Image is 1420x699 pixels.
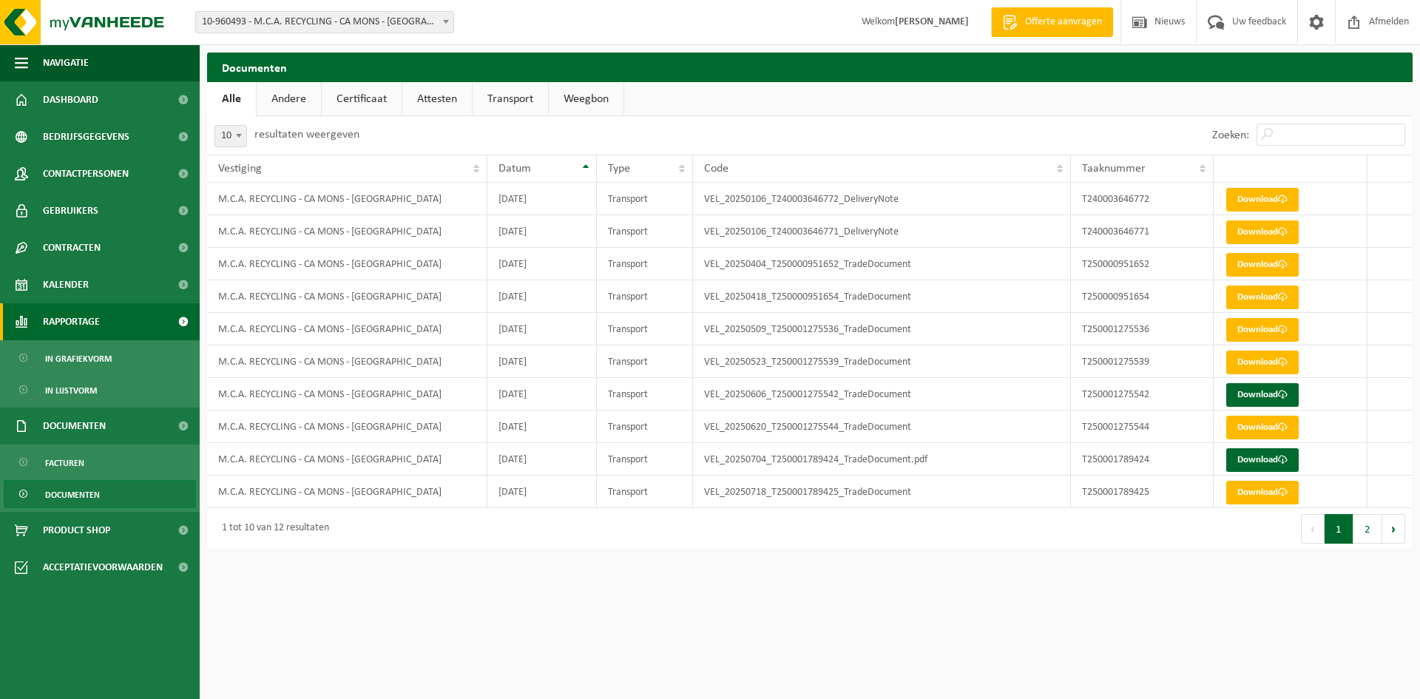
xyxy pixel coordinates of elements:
td: T250001789425 [1071,476,1214,508]
a: Download [1226,481,1299,504]
td: T250000951652 [1071,248,1214,280]
td: M.C.A. RECYCLING - CA MONS - [GEOGRAPHIC_DATA] [207,215,487,248]
td: Transport [597,378,693,411]
span: Rapportage [43,303,100,340]
span: 10 [214,125,247,147]
span: Documenten [43,408,106,445]
a: Weegbon [549,82,623,116]
td: VEL_20250606_T250001275542_TradeDocument [693,378,1071,411]
a: Documenten [4,480,196,508]
td: VEL_20250418_T250000951654_TradeDocument [693,280,1071,313]
span: Datum [498,163,531,175]
a: Download [1226,416,1299,439]
td: M.C.A. RECYCLING - CA MONS - [GEOGRAPHIC_DATA] [207,280,487,313]
span: 10-960493 - M.C.A. RECYCLING - CA MONS - MONS [196,12,453,33]
td: [DATE] [487,411,596,443]
a: Download [1226,286,1299,309]
td: Transport [597,313,693,345]
a: Alle [207,82,256,116]
td: [DATE] [487,248,596,280]
td: [DATE] [487,476,596,508]
span: Gebruikers [43,192,98,229]
td: [DATE] [487,378,596,411]
label: Zoeken: [1212,129,1249,141]
td: [DATE] [487,280,596,313]
span: Contracten [43,229,101,266]
a: Download [1226,448,1299,472]
td: T250001275536 [1071,313,1214,345]
button: Previous [1301,514,1325,544]
td: M.C.A. RECYCLING - CA MONS - [GEOGRAPHIC_DATA] [207,443,487,476]
button: Next [1382,514,1405,544]
td: [DATE] [487,215,596,248]
td: Transport [597,411,693,443]
td: VEL_20250718_T250001789425_TradeDocument [693,476,1071,508]
a: Transport [473,82,548,116]
a: Certificaat [322,82,402,116]
td: VEL_20250704_T250001789424_TradeDocument.pdf [693,443,1071,476]
span: Taaknummer [1082,163,1146,175]
td: VEL_20250404_T250000951652_TradeDocument [693,248,1071,280]
span: In grafiekvorm [45,345,112,373]
td: T250001275544 [1071,411,1214,443]
a: Offerte aanvragen [991,7,1113,37]
span: 10 [215,126,246,146]
span: Navigatie [43,44,89,81]
span: In lijstvorm [45,376,97,405]
td: T240003646771 [1071,215,1214,248]
td: VEL_20250620_T250001275544_TradeDocument [693,411,1071,443]
a: In lijstvorm [4,376,196,404]
h2: Documenten [207,53,1413,81]
td: M.C.A. RECYCLING - CA MONS - [GEOGRAPHIC_DATA] [207,378,487,411]
span: Contactpersonen [43,155,129,192]
a: In grafiekvorm [4,344,196,372]
button: 1 [1325,514,1353,544]
td: T250001275542 [1071,378,1214,411]
td: M.C.A. RECYCLING - CA MONS - [GEOGRAPHIC_DATA] [207,345,487,378]
td: M.C.A. RECYCLING - CA MONS - [GEOGRAPHIC_DATA] [207,313,487,345]
a: Download [1226,220,1299,244]
span: Documenten [45,481,100,509]
td: [DATE] [487,443,596,476]
td: M.C.A. RECYCLING - CA MONS - [GEOGRAPHIC_DATA] [207,411,487,443]
td: Transport [597,476,693,508]
td: M.C.A. RECYCLING - CA MONS - [GEOGRAPHIC_DATA] [207,476,487,508]
td: T250001275539 [1071,345,1214,378]
td: [DATE] [487,313,596,345]
label: resultaten weergeven [254,129,359,141]
span: Type [608,163,630,175]
a: Download [1226,188,1299,212]
td: M.C.A. RECYCLING - CA MONS - [GEOGRAPHIC_DATA] [207,183,487,215]
td: VEL_20250106_T240003646772_DeliveryNote [693,183,1071,215]
a: Download [1226,351,1299,374]
span: Kalender [43,266,89,303]
td: [DATE] [487,345,596,378]
a: Download [1226,253,1299,277]
td: T250000951654 [1071,280,1214,313]
td: Transport [597,183,693,215]
button: 2 [1353,514,1382,544]
a: Andere [257,82,321,116]
div: 1 tot 10 van 12 resultaten [214,516,329,542]
strong: [PERSON_NAME] [895,16,969,27]
td: T240003646772 [1071,183,1214,215]
td: [DATE] [487,183,596,215]
td: T250001789424 [1071,443,1214,476]
a: Attesten [402,82,472,116]
span: Bedrijfsgegevens [43,118,129,155]
td: Transport [597,248,693,280]
td: VEL_20250106_T240003646771_DeliveryNote [693,215,1071,248]
td: Transport [597,443,693,476]
span: Facturen [45,449,84,477]
span: Product Shop [43,512,110,549]
td: Transport [597,345,693,378]
a: Download [1226,318,1299,342]
td: M.C.A. RECYCLING - CA MONS - [GEOGRAPHIC_DATA] [207,248,487,280]
span: Vestiging [218,163,262,175]
span: 10-960493 - M.C.A. RECYCLING - CA MONS - MONS [195,11,454,33]
span: Acceptatievoorwaarden [43,549,163,586]
span: Offerte aanvragen [1021,15,1106,30]
td: VEL_20250523_T250001275539_TradeDocument [693,345,1071,378]
td: VEL_20250509_T250001275536_TradeDocument [693,313,1071,345]
a: Facturen [4,448,196,476]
